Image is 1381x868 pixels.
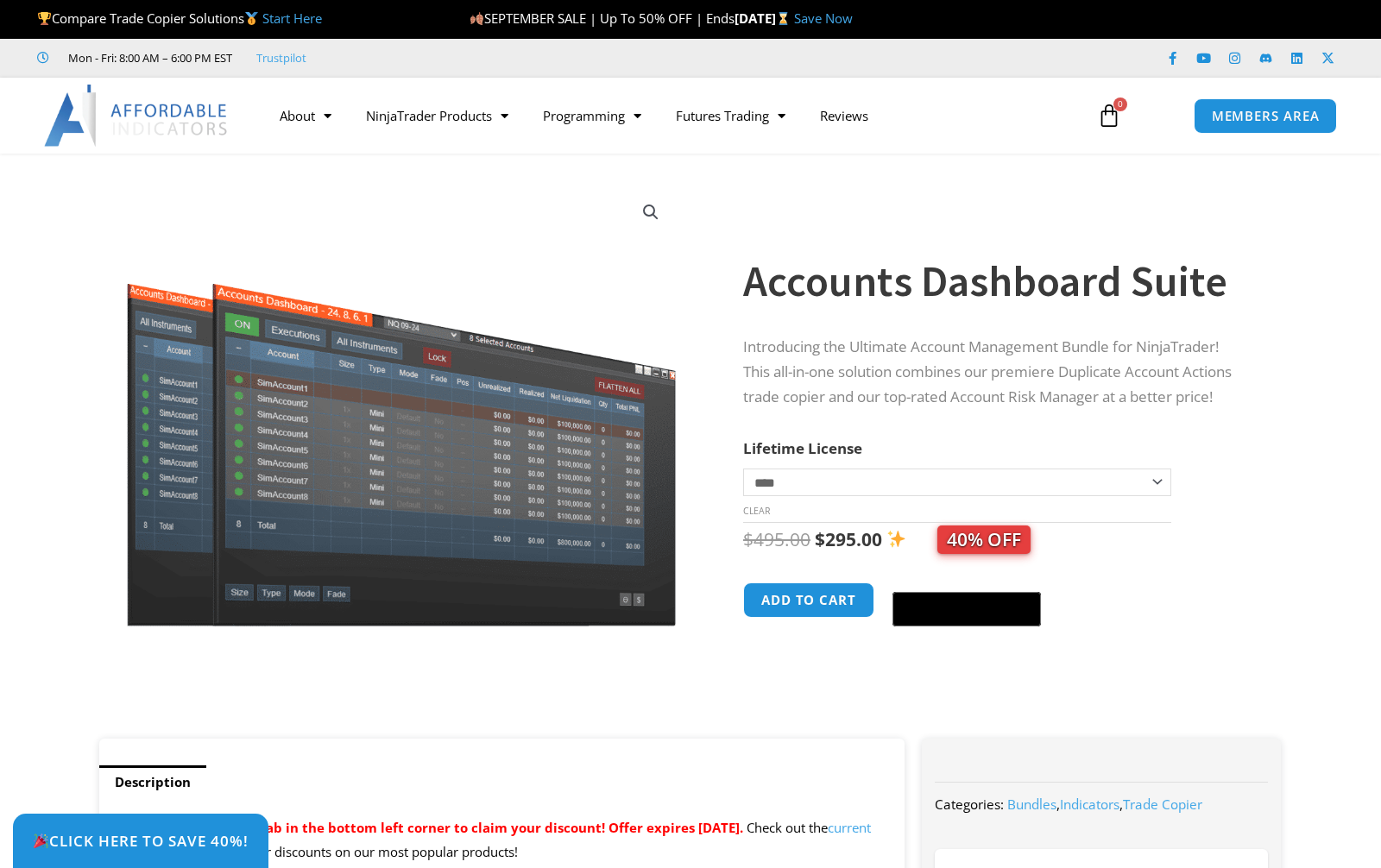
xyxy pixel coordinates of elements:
a: Save Now [794,9,853,27]
img: LogoAI | Affordable Indicators – NinjaTrader [44,85,230,147]
a: About [262,96,349,135]
a: Trade Copier [1123,796,1202,813]
nav: Menu [262,96,1077,135]
span: $ [743,527,754,551]
span: , , [1007,796,1202,813]
a: View full-screen image gallery [635,197,666,228]
a: MEMBERS AREA [1194,98,1338,134]
button: Buy with GPay [892,592,1041,626]
bdi: 495.00 [743,527,810,551]
span: $ [815,527,825,551]
a: Clear options [743,505,770,517]
strong: [DATE] [735,9,794,27]
img: 🍂 [470,12,483,25]
span: Click Here to save 40%! [33,833,249,848]
span: Mon - Fri: 8:00 AM – 6:00 PM EST [64,47,232,68]
label: Lifetime License [743,438,862,458]
a: Programming [526,96,659,135]
span: Compare Trade Copier Solutions [37,9,322,27]
a: NinjaTrader Products [349,96,526,135]
img: ⌛ [777,12,790,25]
img: 🏆 [38,12,51,25]
bdi: 295.00 [815,527,882,551]
h1: Accounts Dashboard Suite [743,251,1247,311]
a: 0 [1071,91,1147,141]
img: 🎉 [34,833,48,848]
a: Trustpilot [256,47,306,68]
a: Futures Trading [659,96,803,135]
span: MEMBERS AREA [1212,110,1320,123]
a: 🎉Click Here to save 40%! [13,814,268,868]
iframe: Secure payment input frame [889,580,1044,582]
p: Introducing the Ultimate Account Management Bundle for NinjaTrader! This all-in-one solution comb... [743,335,1247,410]
span: 0 [1113,97,1127,111]
button: Add to cart [743,582,874,618]
a: Reviews [803,96,886,135]
img: ✨ [887,530,905,548]
a: Indicators [1060,796,1119,813]
span: 40% OFF [937,525,1031,554]
img: Screenshot 2024-08-26 155710eeeee [124,184,679,626]
a: Description [99,765,206,799]
span: Categories: [935,796,1004,813]
span: SEPTEMBER SALE | Up To 50% OFF | Ends [470,9,735,27]
a: Start Here [262,9,322,27]
iframe: PayPal Message 1 [743,641,1247,656]
img: 🥇 [245,12,258,25]
a: Bundles [1007,796,1056,813]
